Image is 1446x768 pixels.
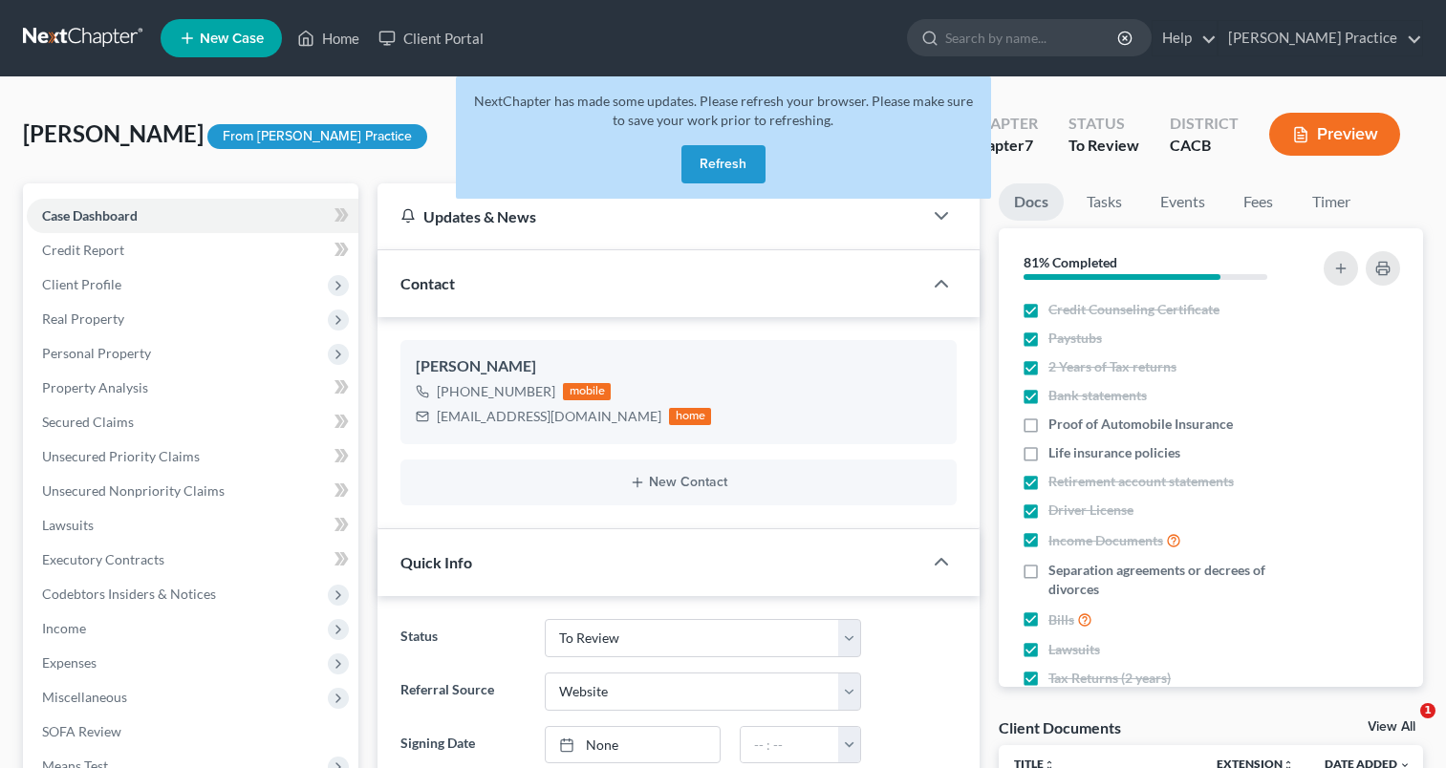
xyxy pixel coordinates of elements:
[400,553,472,571] span: Quick Info
[42,207,138,224] span: Case Dashboard
[1048,610,1074,629] span: Bills
[1381,703,1427,749] iframe: Intercom live chat
[27,199,358,233] a: Case Dashboard
[416,475,941,490] button: New Contact
[27,233,358,267] a: Credit Report
[1048,443,1180,462] span: Life insurance policies
[42,551,164,567] span: Executory Contracts
[42,586,216,602] span: Codebtors Insiders & Notices
[546,727,721,763] a: None
[391,619,534,657] label: Status
[1048,669,1171,688] span: Tax Returns (2 years)
[968,135,1038,157] div: Chapter
[1048,501,1133,520] span: Driver License
[1048,561,1301,599] span: Separation agreements or decrees of divorces
[1048,357,1176,376] span: 2 Years of Tax returns
[207,124,427,150] div: From [PERSON_NAME] Practice
[42,723,121,739] span: SOFA Review
[27,405,358,439] a: Secured Claims
[1048,531,1163,550] span: Income Documents
[999,183,1064,221] a: Docs
[391,726,534,764] label: Signing Date
[42,517,94,533] span: Lawsuits
[474,93,973,128] span: NextChapter has made some updates. Please refresh your browser. Please make sure to save your wor...
[1145,183,1220,221] a: Events
[27,371,358,405] a: Property Analysis
[1048,472,1234,491] span: Retirement account statements
[200,32,264,46] span: New Case
[1024,254,1117,270] strong: 81% Completed
[416,355,941,378] div: [PERSON_NAME]
[1228,183,1289,221] a: Fees
[437,382,555,401] div: [PHONE_NUMBER]
[42,620,86,636] span: Income
[999,717,1121,737] div: Client Documents
[741,727,839,763] input: -- : --
[27,715,358,749] a: SOFA Review
[1048,329,1102,348] span: Paystubs
[945,20,1120,55] input: Search by name...
[1368,720,1415,734] a: View All
[42,345,151,361] span: Personal Property
[23,119,204,147] span: [PERSON_NAME]
[391,672,534,711] label: Referral Source
[1068,135,1139,157] div: To Review
[1068,113,1139,135] div: Status
[1153,21,1217,55] a: Help
[1025,136,1033,154] span: 7
[42,448,200,464] span: Unsecured Priority Claims
[42,654,97,671] span: Expenses
[27,474,358,508] a: Unsecured Nonpriority Claims
[369,21,493,55] a: Client Portal
[288,21,369,55] a: Home
[42,379,148,395] span: Property Analysis
[42,689,127,705] span: Miscellaneous
[437,407,661,426] div: [EMAIL_ADDRESS][DOMAIN_NAME]
[42,242,124,258] span: Credit Report
[1048,300,1219,319] span: Credit Counseling Certificate
[1048,640,1100,659] span: Lawsuits
[1420,703,1435,718] span: 1
[42,310,124,327] span: Real Property
[27,439,358,474] a: Unsecured Priority Claims
[1170,135,1239,157] div: CACB
[400,206,899,226] div: Updates & News
[27,508,358,543] a: Lawsuits
[968,113,1038,135] div: Chapter
[1297,183,1366,221] a: Timer
[400,274,455,292] span: Contact
[669,408,711,425] div: home
[1269,113,1400,156] button: Preview
[27,543,358,577] a: Executory Contracts
[1048,415,1233,434] span: Proof of Automobile Insurance
[1071,183,1137,221] a: Tasks
[42,482,225,499] span: Unsecured Nonpriority Claims
[1219,21,1422,55] a: [PERSON_NAME] Practice
[1170,113,1239,135] div: District
[681,145,766,183] button: Refresh
[1048,386,1147,405] span: Bank statements
[42,414,134,430] span: Secured Claims
[563,383,611,400] div: mobile
[42,276,121,292] span: Client Profile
